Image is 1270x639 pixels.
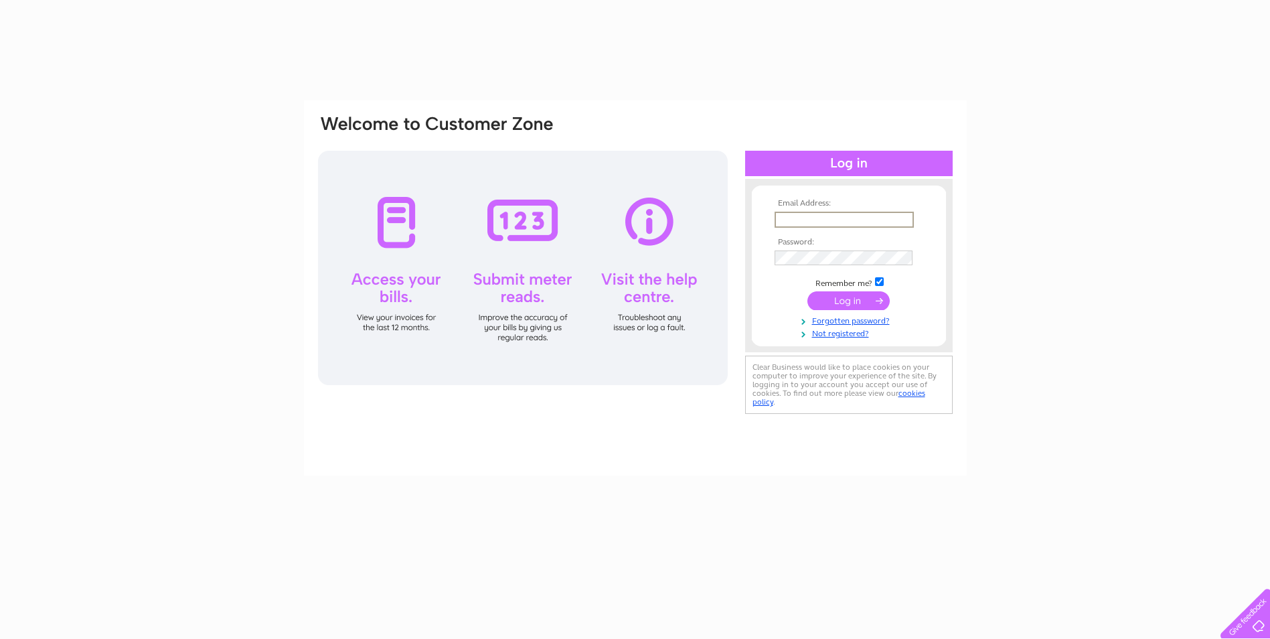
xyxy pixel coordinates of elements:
[771,199,927,208] th: Email Address:
[775,313,927,326] a: Forgotten password?
[771,238,927,247] th: Password:
[775,326,927,339] a: Not registered?
[745,356,953,414] div: Clear Business would like to place cookies on your computer to improve your experience of the sit...
[771,275,927,289] td: Remember me?
[807,291,890,310] input: Submit
[752,388,925,407] a: cookies policy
